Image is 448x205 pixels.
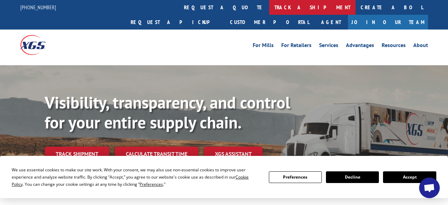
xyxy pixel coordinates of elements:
[125,15,225,30] a: Request a pickup
[419,178,440,198] div: Open chat
[12,166,260,188] div: We use essential cookies to make our site work. With your consent, we may also use non-essential ...
[314,15,348,30] a: Agent
[225,15,314,30] a: Customer Portal
[45,147,109,161] a: Track shipment
[45,92,290,133] b: Visibility, transparency, and control for your entire supply chain.
[319,43,338,50] a: Services
[140,181,163,187] span: Preferences
[346,43,374,50] a: Advantages
[413,43,428,50] a: About
[383,171,436,183] button: Accept
[115,147,198,161] a: Calculate transit time
[253,43,274,50] a: For Mills
[326,171,379,183] button: Decline
[20,4,56,11] a: [PHONE_NUMBER]
[204,147,263,161] a: XGS ASSISTANT
[281,43,312,50] a: For Retailers
[269,171,322,183] button: Preferences
[382,43,406,50] a: Resources
[348,15,428,30] a: Join Our Team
